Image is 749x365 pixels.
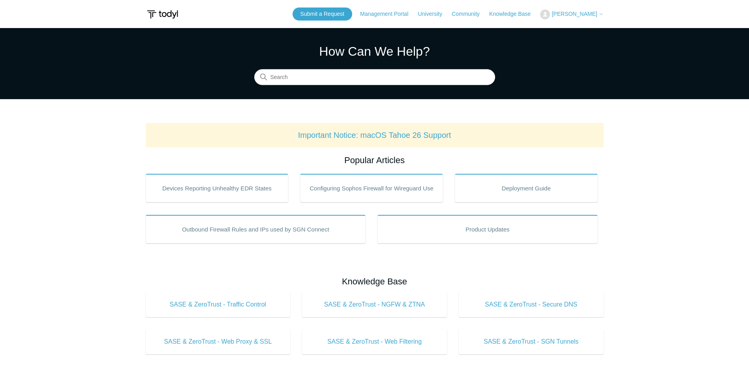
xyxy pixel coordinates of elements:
a: SASE & ZeroTrust - SGN Tunnels [459,329,604,354]
a: Deployment Guide [455,174,598,202]
span: [PERSON_NAME] [552,11,597,17]
h1: How Can We Help? [254,42,495,61]
a: SASE & ZeroTrust - NGFW & ZTNA [302,292,447,317]
h2: Popular Articles [146,154,604,167]
span: SASE & ZeroTrust - NGFW & ZTNA [314,300,435,309]
span: SASE & ZeroTrust - Secure DNS [471,300,592,309]
input: Search [254,70,495,85]
span: SASE & ZeroTrust - SGN Tunnels [471,337,592,346]
h2: Knowledge Base [146,275,604,288]
a: Outbound Firewall Rules and IPs used by SGN Connect [146,215,366,243]
a: SASE & ZeroTrust - Web Filtering [302,329,447,354]
img: Todyl Support Center Help Center home page [146,7,179,22]
a: Important Notice: macOS Tahoe 26 Support [298,131,451,139]
a: Devices Reporting Unhealthy EDR States [146,174,289,202]
a: SASE & ZeroTrust - Traffic Control [146,292,291,317]
a: SASE & ZeroTrust - Secure DNS [459,292,604,317]
span: SASE & ZeroTrust - Web Filtering [314,337,435,346]
a: University [418,10,450,18]
a: Submit a Request [293,8,352,21]
span: SASE & ZeroTrust - Traffic Control [158,300,279,309]
button: [PERSON_NAME] [540,9,603,19]
a: SASE & ZeroTrust - Web Proxy & SSL [146,329,291,354]
a: Product Updates [377,215,598,243]
a: Knowledge Base [489,10,539,18]
span: SASE & ZeroTrust - Web Proxy & SSL [158,337,279,346]
a: Community [452,10,488,18]
a: Management Portal [360,10,416,18]
a: Configuring Sophos Firewall for Wireguard Use [300,174,443,202]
